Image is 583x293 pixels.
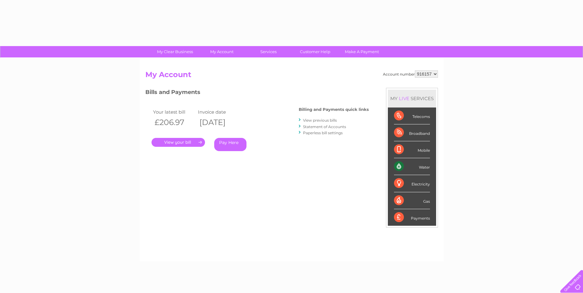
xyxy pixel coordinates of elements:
[383,70,438,78] div: Account number
[152,108,196,116] td: Your latest bill
[303,131,343,135] a: Paperless bill settings
[214,138,246,151] a: Pay Here
[337,46,387,57] a: Make A Payment
[394,175,430,192] div: Electricity
[394,124,430,141] div: Broadband
[290,46,341,57] a: Customer Help
[150,46,200,57] a: My Clear Business
[394,107,430,124] div: Telecoms
[243,46,294,57] a: Services
[152,138,205,147] a: .
[394,209,430,226] div: Payments
[303,124,346,129] a: Statement of Accounts
[394,158,430,175] div: Water
[388,90,436,107] div: MY SERVICES
[394,141,430,158] div: Mobile
[145,88,369,99] h3: Bills and Payments
[145,70,438,82] h2: My Account
[152,116,196,129] th: £206.97
[196,108,241,116] td: Invoice date
[303,118,337,123] a: View previous bills
[299,107,369,112] h4: Billing and Payments quick links
[394,192,430,209] div: Gas
[196,116,241,129] th: [DATE]
[398,96,411,101] div: LIVE
[196,46,247,57] a: My Account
